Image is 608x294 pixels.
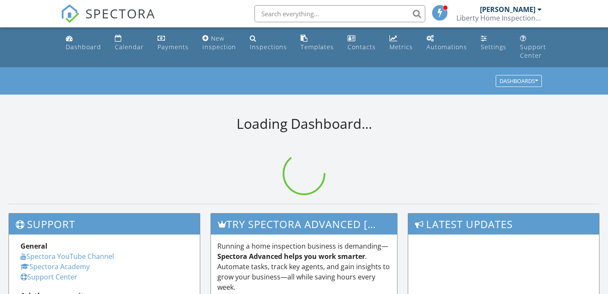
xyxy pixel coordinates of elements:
[517,31,550,64] a: Support Center
[66,43,101,51] div: Dashboard
[217,252,365,261] strong: Spectora Advanced helps you work smarter
[456,14,542,22] div: Liberty Home Inspection Services
[481,43,506,51] div: Settings
[301,43,334,51] div: Templates
[20,241,47,251] strong: General
[211,214,397,235] h3: Try spectora advanced [DATE]
[199,31,240,55] a: New Inspection
[386,31,416,55] a: Metrics
[111,31,147,55] a: Calendar
[20,262,90,271] a: Spectora Academy
[348,43,376,51] div: Contacts
[496,75,542,87] button: Dashboards
[389,43,413,51] div: Metrics
[9,214,200,235] h3: Support
[202,34,236,51] div: New Inspection
[115,43,144,51] div: Calendar
[297,31,337,55] a: Templates
[344,31,379,55] a: Contacts
[20,252,114,261] a: Spectora YouTube Channel
[477,31,510,55] a: Settings
[154,31,192,55] a: Payments
[254,5,425,22] input: Search everything...
[500,78,538,84] div: Dashboards
[62,31,105,55] a: Dashboard
[246,31,290,55] a: Inspections
[61,4,79,23] img: The Best Home Inspection Software - Spectora
[520,43,546,59] div: Support Center
[85,4,155,22] span: SPECTORA
[250,43,287,51] div: Inspections
[61,12,155,30] a: SPECTORA
[408,214,599,235] h3: Latest Updates
[217,241,390,292] p: Running a home inspection business is demanding— . Automate tasks, track key agents, and gain ins...
[158,43,189,51] div: Payments
[427,43,467,51] div: Automations
[423,31,471,55] a: Automations (Basic)
[20,272,77,282] a: Support Center
[480,5,535,14] div: [PERSON_NAME]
